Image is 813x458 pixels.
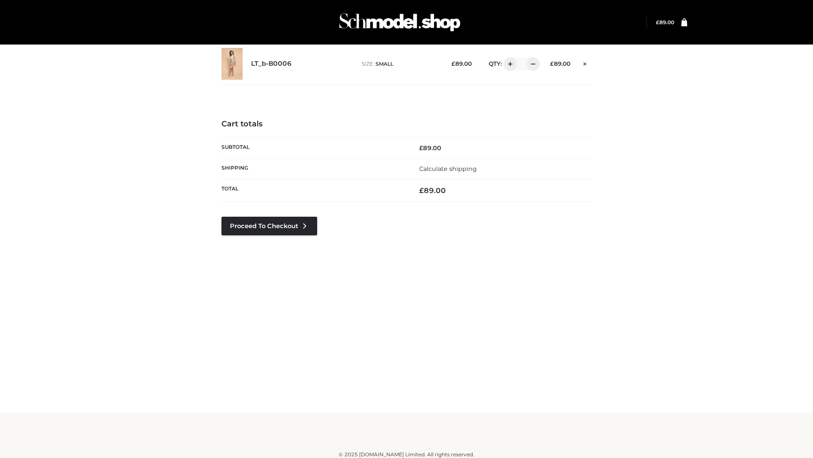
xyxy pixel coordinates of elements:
span: £ [550,60,554,67]
span: SMALL [376,61,393,67]
span: £ [419,186,424,195]
h4: Cart totals [221,120,592,129]
bdi: 89.00 [419,186,446,195]
a: Remove this item [579,57,592,68]
a: Proceed to Checkout [221,217,317,235]
th: Subtotal [221,137,406,158]
a: £89.00 [656,19,674,25]
bdi: 89.00 [451,60,472,67]
a: Calculate shipping [419,165,477,173]
bdi: 89.00 [656,19,674,25]
bdi: 89.00 [419,144,441,152]
span: £ [419,144,423,152]
a: LT_b-B0006 [251,60,292,68]
img: Schmodel Admin 964 [336,6,463,39]
bdi: 89.00 [550,60,570,67]
th: Shipping [221,158,406,179]
span: £ [451,60,455,67]
th: Total [221,179,406,202]
p: size : [362,60,438,68]
div: QTY: [480,57,537,71]
span: £ [656,19,659,25]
